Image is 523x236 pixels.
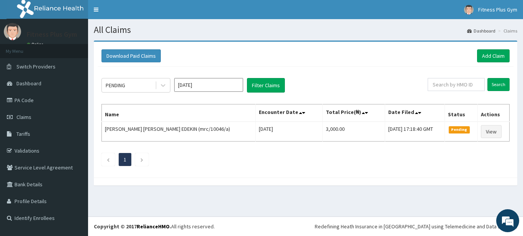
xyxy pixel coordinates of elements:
[255,104,322,122] th: Encounter Date
[464,5,474,15] img: User Image
[94,223,171,230] strong: Copyright © 2017 .
[247,78,285,93] button: Filter Claims
[16,80,41,87] span: Dashboard
[255,122,322,142] td: [DATE]
[496,28,517,34] li: Claims
[477,49,510,62] a: Add Claim
[449,126,470,133] span: Pending
[102,104,256,122] th: Name
[101,49,161,62] button: Download Paid Claims
[140,156,144,163] a: Next page
[16,63,56,70] span: Switch Providers
[16,114,31,120] span: Claims
[385,122,445,142] td: [DATE] 17:18:40 GMT
[481,125,502,138] a: View
[428,78,485,91] input: Search by HMO ID
[478,6,517,13] span: Fitness Plus Gym
[487,78,510,91] input: Search
[467,28,495,34] a: Dashboard
[102,122,256,142] td: [PERSON_NAME] [PERSON_NAME] EDEKIN (mrc/10046/a)
[174,78,243,92] input: Select Month and Year
[124,156,126,163] a: Page 1 is your current page
[16,130,30,137] span: Tariffs
[478,104,510,122] th: Actions
[106,81,125,89] div: PENDING
[315,223,517,230] div: Redefining Heath Insurance in [GEOGRAPHIC_DATA] using Telemedicine and Data Science!
[323,104,385,122] th: Total Price(₦)
[88,216,523,236] footer: All rights reserved.
[137,223,170,230] a: RelianceHMO
[27,42,45,47] a: Online
[4,23,21,40] img: User Image
[27,31,77,38] p: Fitness Plus Gym
[106,156,110,163] a: Previous page
[385,104,445,122] th: Date Filed
[323,122,385,142] td: 3,000.00
[94,25,517,35] h1: All Claims
[445,104,478,122] th: Status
